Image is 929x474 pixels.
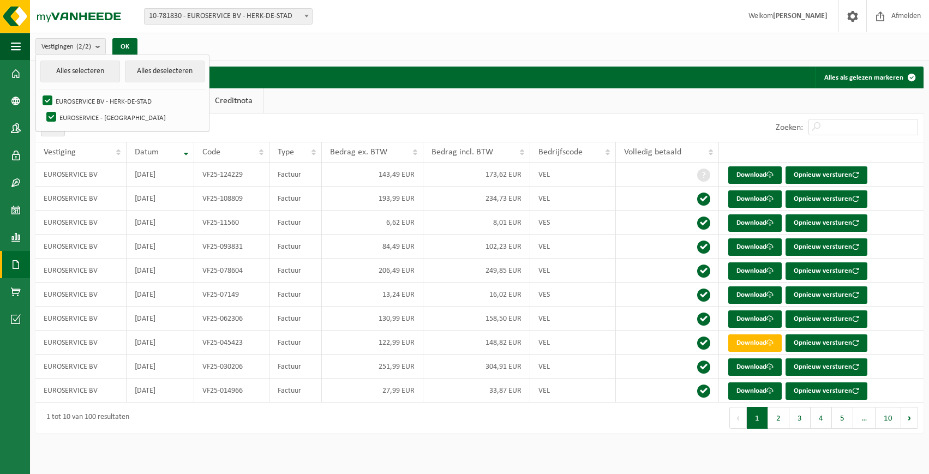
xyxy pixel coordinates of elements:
[530,379,616,403] td: VEL
[786,382,867,400] button: Opnieuw versturen
[423,235,530,259] td: 102,23 EUR
[194,211,269,235] td: VF25-11560
[269,235,322,259] td: Factuur
[530,307,616,331] td: VEL
[530,187,616,211] td: VEL
[269,355,322,379] td: Factuur
[728,334,782,352] a: Download
[127,331,195,355] td: [DATE]
[194,307,269,331] td: VF25-062306
[144,8,313,25] span: 10-781830 - EUROSERVICE BV - HERK-DE-STAD
[530,163,616,187] td: VEL
[431,148,493,157] span: Bedrag incl. BTW
[194,379,269,403] td: VF25-014966
[127,379,195,403] td: [DATE]
[35,259,127,283] td: EUROSERVICE BV
[322,379,423,403] td: 27,99 EUR
[728,382,782,400] a: Download
[41,39,91,55] span: Vestigingen
[322,211,423,235] td: 6,62 EUR
[728,262,782,280] a: Download
[204,88,263,113] a: Creditnota
[35,38,106,55] button: Vestigingen(2/2)
[269,259,322,283] td: Factuur
[40,93,205,109] label: EUROSERVICE BV - HERK-DE-STAD
[194,331,269,355] td: VF25-045423
[773,12,828,20] strong: [PERSON_NAME]
[35,379,127,403] td: EUROSERVICE BV
[624,148,681,157] span: Volledig betaald
[194,283,269,307] td: VF25-07149
[832,407,853,429] button: 5
[127,235,195,259] td: [DATE]
[35,307,127,331] td: EUROSERVICE BV
[530,355,616,379] td: VEL
[322,187,423,211] td: 193,99 EUR
[269,187,322,211] td: Factuur
[112,38,137,56] button: OK
[530,283,616,307] td: VES
[194,235,269,259] td: VF25-093831
[768,407,789,429] button: 2
[728,286,782,304] a: Download
[786,166,867,184] button: Opnieuw versturen
[125,61,205,82] button: Alles deselecteren
[145,9,312,24] span: 10-781830 - EUROSERVICE BV - HERK-DE-STAD
[786,214,867,232] button: Opnieuw versturen
[76,43,91,50] count: (2/2)
[40,61,120,82] button: Alles selecteren
[322,307,423,331] td: 130,99 EUR
[423,187,530,211] td: 234,73 EUR
[127,211,195,235] td: [DATE]
[194,163,269,187] td: VF25-124229
[127,259,195,283] td: [DATE]
[44,109,205,125] label: EUROSERVICE - [GEOGRAPHIC_DATA]
[322,259,423,283] td: 206,49 EUR
[423,259,530,283] td: 249,85 EUR
[269,331,322,355] td: Factuur
[127,283,195,307] td: [DATE]
[194,355,269,379] td: VF25-030206
[35,211,127,235] td: EUROSERVICE BV
[269,283,322,307] td: Factuur
[322,283,423,307] td: 13,24 EUR
[728,310,782,328] a: Download
[35,355,127,379] td: EUROSERVICE BV
[530,331,616,355] td: VEL
[876,407,901,429] button: 10
[786,190,867,208] button: Opnieuw versturen
[423,355,530,379] td: 304,91 EUR
[423,379,530,403] td: 33,87 EUR
[322,163,423,187] td: 143,49 EUR
[35,187,127,211] td: EUROSERVICE BV
[776,123,803,132] label: Zoeken:
[35,331,127,355] td: EUROSERVICE BV
[423,211,530,235] td: 8,01 EUR
[728,358,782,376] a: Download
[728,238,782,256] a: Download
[538,148,583,157] span: Bedrijfscode
[786,358,867,376] button: Opnieuw versturen
[127,187,195,211] td: [DATE]
[269,211,322,235] td: Factuur
[789,407,811,429] button: 3
[423,163,530,187] td: 173,62 EUR
[728,190,782,208] a: Download
[322,355,423,379] td: 251,99 EUR
[269,163,322,187] td: Factuur
[530,259,616,283] td: VEL
[530,211,616,235] td: VES
[35,163,127,187] td: EUROSERVICE BV
[786,310,867,328] button: Opnieuw versturen
[135,148,159,157] span: Datum
[322,331,423,355] td: 122,99 EUR
[35,283,127,307] td: EUROSERVICE BV
[35,235,127,259] td: EUROSERVICE BV
[194,187,269,211] td: VF25-108809
[423,283,530,307] td: 16,02 EUR
[423,331,530,355] td: 148,82 EUR
[747,407,768,429] button: 1
[127,307,195,331] td: [DATE]
[786,334,867,352] button: Opnieuw versturen
[901,407,918,429] button: Next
